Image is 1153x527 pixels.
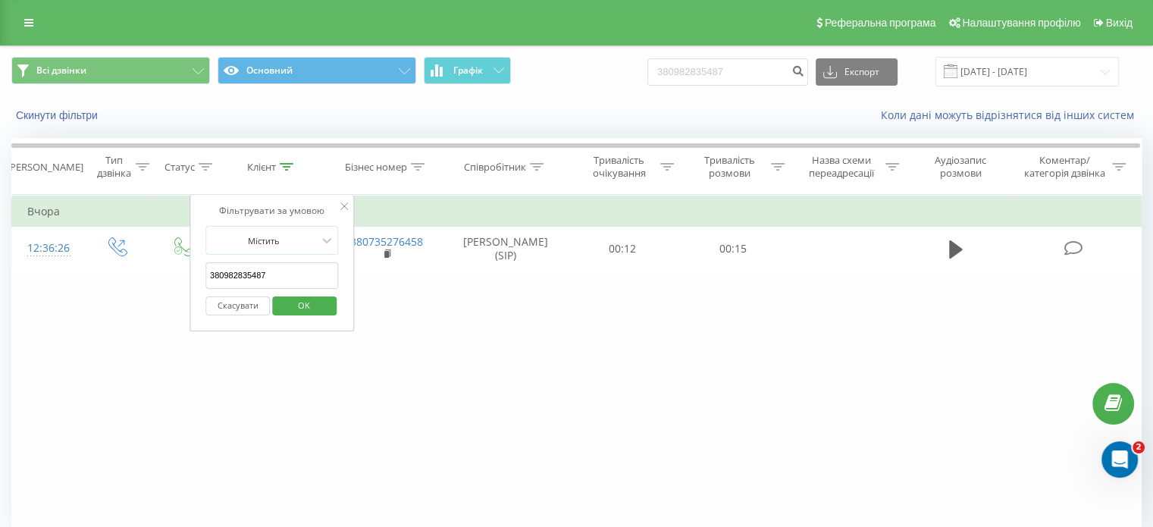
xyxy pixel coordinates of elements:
span: Налаштування профілю [962,17,1080,29]
a: Коли дані можуть відрізнятися вiд інших систем [881,108,1142,122]
button: Експорт [816,58,898,86]
div: Тривалість очікування [581,154,657,180]
div: Тривалість розмови [691,154,767,180]
span: OK [283,293,325,317]
span: Реферальна програма [825,17,936,29]
button: Основний [218,57,416,84]
div: [PERSON_NAME] [7,161,83,174]
td: 00:12 [568,227,678,271]
div: Клієнт [247,161,276,174]
a: 380735276458 [350,234,423,249]
div: Співробітник [464,161,526,174]
div: Бізнес номер [345,161,407,174]
div: Фільтрувати за умовою [205,203,339,218]
div: Коментар/категорія дзвінка [1020,154,1108,180]
div: Тип дзвінка [96,154,131,180]
div: Назва схеми переадресації [802,154,882,180]
iframe: Intercom live chat [1101,441,1138,478]
td: 00:15 [678,227,788,271]
input: Введіть значення [205,262,339,289]
span: Всі дзвінки [36,64,86,77]
span: Графік [453,65,483,76]
button: OK [272,296,337,315]
span: 2 [1133,441,1145,453]
input: Пошук за номером [647,58,808,86]
button: Графік [424,57,511,84]
td: Вчора [12,196,1142,227]
button: Скинути фільтри [11,108,105,122]
button: Скасувати [205,296,270,315]
span: Вихід [1106,17,1133,29]
td: [PERSON_NAME] (SIP) [444,227,568,271]
div: Статус [164,161,195,174]
div: Аудіозапис розмови [916,154,1005,180]
div: 12:36:26 [27,234,67,263]
button: Всі дзвінки [11,57,210,84]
